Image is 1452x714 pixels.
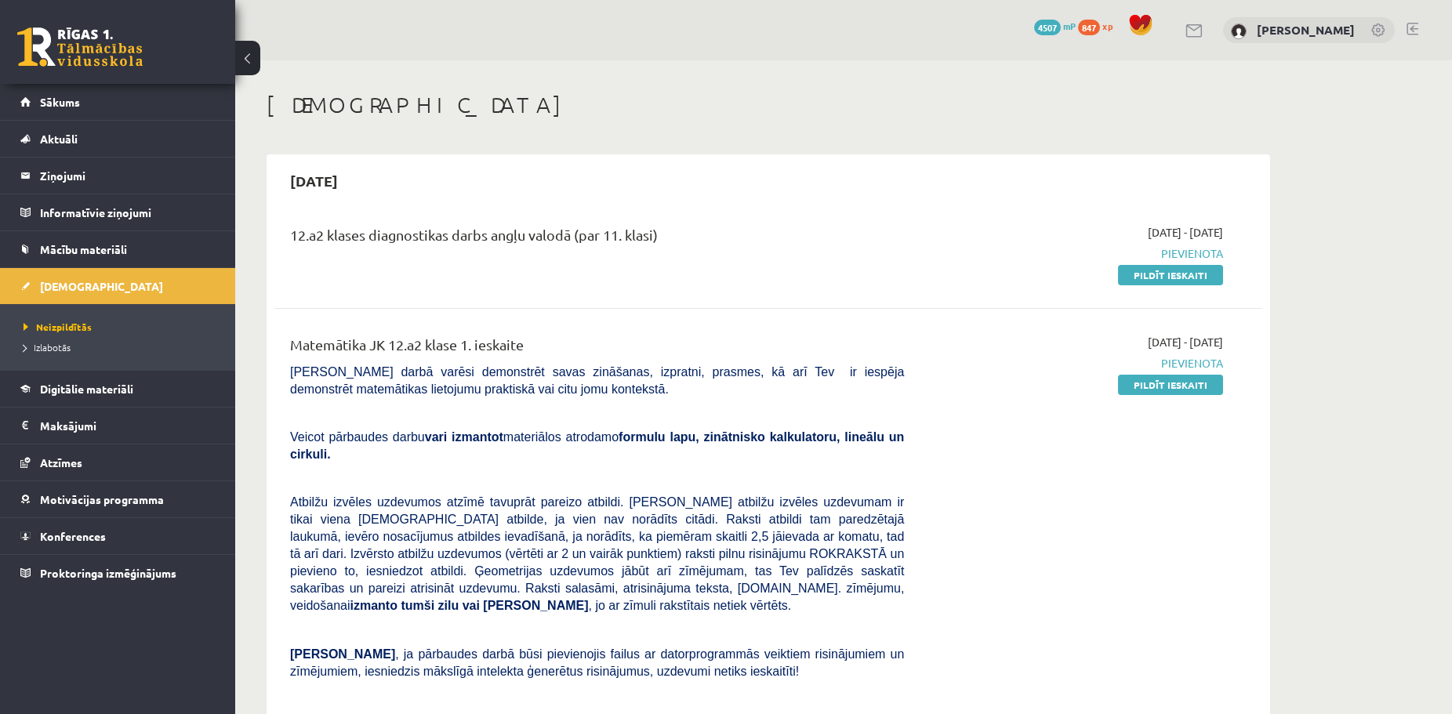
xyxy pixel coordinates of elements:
[40,455,82,469] span: Atzīmes
[20,121,216,157] a: Aktuāli
[40,279,163,293] span: [DEMOGRAPHIC_DATA]
[40,382,133,396] span: Digitālie materiāli
[290,495,904,612] span: Atbilžu izvēles uzdevumos atzīmē tavuprāt pareizo atbildi. [PERSON_NAME] atbilžu izvēles uzdevuma...
[40,194,216,230] legend: Informatīvie ziņojumi
[20,84,216,120] a: Sākums
[1078,20,1100,35] span: 847
[1102,20,1113,32] span: xp
[290,430,904,461] span: Veicot pārbaudes darbu materiālos atrodamo
[20,231,216,267] a: Mācību materiāli
[290,430,904,461] b: formulu lapu, zinātnisko kalkulatoru, lineālu un cirkuli.
[425,430,503,444] b: vari izmantot
[290,334,904,363] div: Matemātika JK 12.a2 klase 1. ieskaite
[290,647,904,678] span: , ja pārbaudes darbā būsi pievienojis failus ar datorprogrammās veiktiem risinājumiem un zīmējumi...
[1231,24,1247,39] img: Jekaterina Eliza Šatrovska
[40,408,216,444] legend: Maksājumi
[24,340,220,354] a: Izlabotās
[1063,20,1076,32] span: mP
[1078,20,1120,32] a: 847 xp
[350,599,397,612] b: izmanto
[274,162,354,199] h2: [DATE]
[40,566,176,580] span: Proktoringa izmēģinājums
[40,529,106,543] span: Konferences
[20,444,216,480] a: Atzīmes
[24,320,220,334] a: Neizpildītās
[20,408,216,444] a: Maksājumi
[1118,265,1223,285] a: Pildīt ieskaiti
[20,371,216,407] a: Digitālie materiāli
[20,518,216,554] a: Konferences
[40,242,127,256] span: Mācību materiāli
[40,158,216,194] legend: Ziņojumi
[20,268,216,304] a: [DEMOGRAPHIC_DATA]
[40,492,164,506] span: Motivācijas programma
[927,245,1223,262] span: Pievienota
[17,27,143,67] a: Rīgas 1. Tālmācības vidusskola
[24,321,92,333] span: Neizpildītās
[1118,375,1223,395] a: Pildīt ieskaiti
[1148,224,1223,241] span: [DATE] - [DATE]
[20,555,216,591] a: Proktoringa izmēģinājums
[40,95,80,109] span: Sākums
[267,92,1270,118] h1: [DEMOGRAPHIC_DATA]
[20,158,216,194] a: Ziņojumi
[1257,22,1355,38] a: [PERSON_NAME]
[401,599,588,612] b: tumši zilu vai [PERSON_NAME]
[1034,20,1061,35] span: 4507
[24,341,71,353] span: Izlabotās
[927,355,1223,371] span: Pievienota
[290,647,395,661] span: [PERSON_NAME]
[20,481,216,517] a: Motivācijas programma
[40,132,78,146] span: Aktuāli
[20,194,216,230] a: Informatīvie ziņojumi
[1148,334,1223,350] span: [DATE] - [DATE]
[1034,20,1076,32] a: 4507 mP
[290,224,904,253] div: 12.a2 klases diagnostikas darbs angļu valodā (par 11. klasi)
[290,365,904,396] span: [PERSON_NAME] darbā varēsi demonstrēt savas zināšanas, izpratni, prasmes, kā arī Tev ir iespēja d...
